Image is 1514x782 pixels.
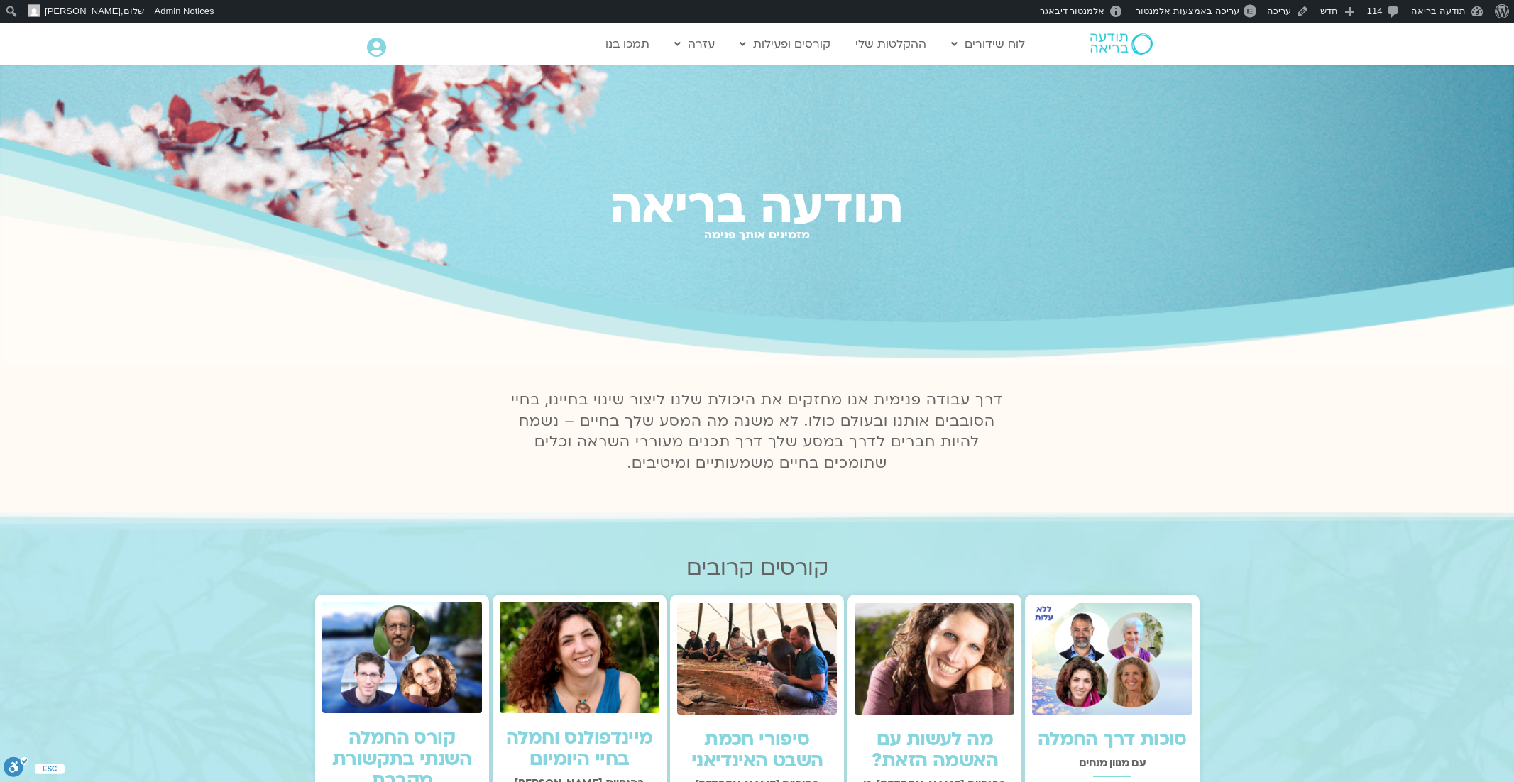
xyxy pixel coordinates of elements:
a: מיינדפולנס וחמלה בחיי היומיום [506,725,652,772]
img: תודעה בריאה [1090,33,1153,55]
a: קורסים ופעילות [733,31,838,57]
a: מה לעשות עם האשמה הזאת? [872,727,998,773]
h2: עם מגוון מנחים [1032,757,1192,769]
span: [PERSON_NAME] [45,6,121,16]
a: לוח שידורים [944,31,1032,57]
h2: קורסים קרובים [315,556,1200,580]
span: עריכה באמצעות אלמנטור [1136,6,1239,16]
a: סיפורי חכמת השבט האינדיאני [691,727,823,773]
a: ההקלטות שלי [848,31,933,57]
a: תמכו בנו [598,31,657,57]
a: סוכות דרך החמלה [1038,727,1187,752]
a: עזרה [667,31,722,57]
p: דרך עבודה פנימית אנו מחזקים את היכולת שלנו ליצור שינוי בחיינו, בחיי הסובבים אותנו ובעולם כולו. לא... [503,390,1011,475]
